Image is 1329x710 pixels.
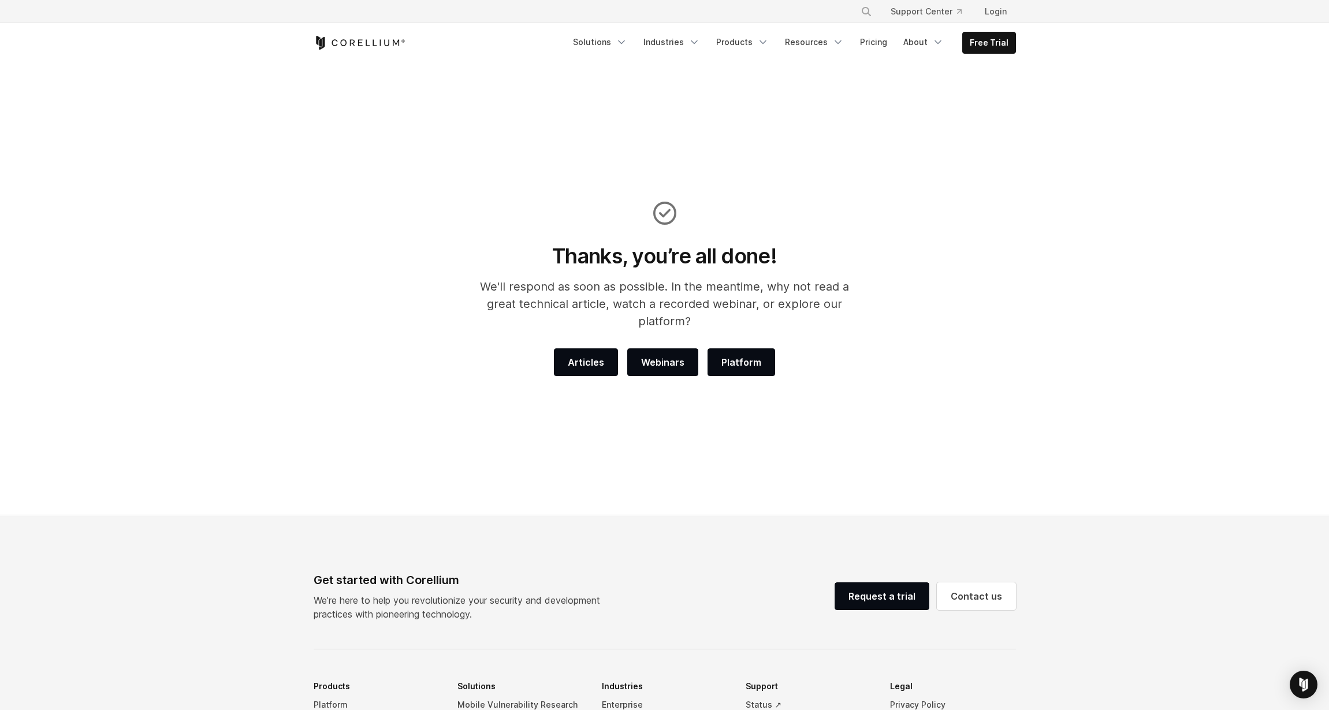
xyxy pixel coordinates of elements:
a: About [896,32,951,53]
p: We'll respond as soon as possible. In the meantime, why not read a great technical article, watch... [464,278,865,330]
a: Support Center [881,1,971,22]
button: Search [856,1,877,22]
h1: Thanks, you’re all done! [464,243,865,269]
a: Industries [636,32,707,53]
a: Pricing [853,32,894,53]
span: Webinars [641,355,684,369]
a: Articles [554,348,618,376]
a: Solutions [566,32,634,53]
a: Corellium Home [314,36,405,50]
a: Products [709,32,776,53]
div: Navigation Menu [847,1,1016,22]
div: Navigation Menu [566,32,1016,54]
a: Webinars [627,348,698,376]
div: Get started with Corellium [314,571,609,589]
a: Request a trial [835,582,929,610]
div: Open Intercom Messenger [1290,671,1317,698]
a: Free Trial [963,32,1015,53]
a: Platform [708,348,775,376]
a: Resources [778,32,851,53]
span: Platform [721,355,761,369]
span: Articles [568,355,604,369]
p: We’re here to help you revolutionize your security and development practices with pioneering tech... [314,593,609,621]
a: Contact us [937,582,1016,610]
a: Login [976,1,1016,22]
